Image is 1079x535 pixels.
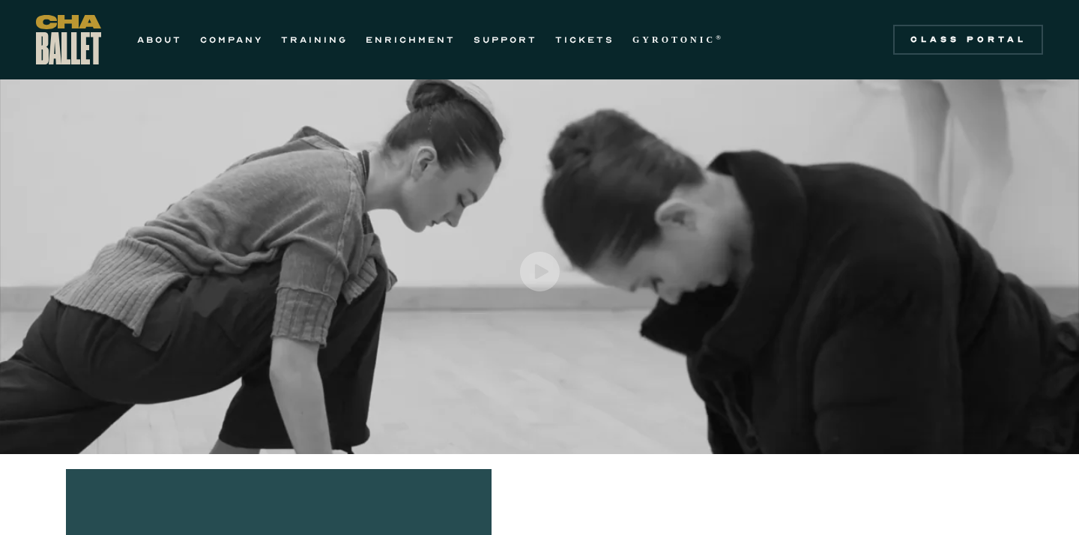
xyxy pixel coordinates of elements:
a: TRAINING [281,31,348,49]
a: ENRICHMENT [366,31,456,49]
a: ABOUT [137,31,182,49]
a: TICKETS [555,31,614,49]
strong: GYROTONIC [632,34,716,45]
a: Class Portal [893,25,1043,55]
a: GYROTONIC® [632,31,724,49]
a: COMPANY [200,31,263,49]
a: SUPPORT [474,31,537,49]
a: home [36,15,101,64]
div: Class Portal [902,34,1034,46]
sup: ® [716,34,724,41]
